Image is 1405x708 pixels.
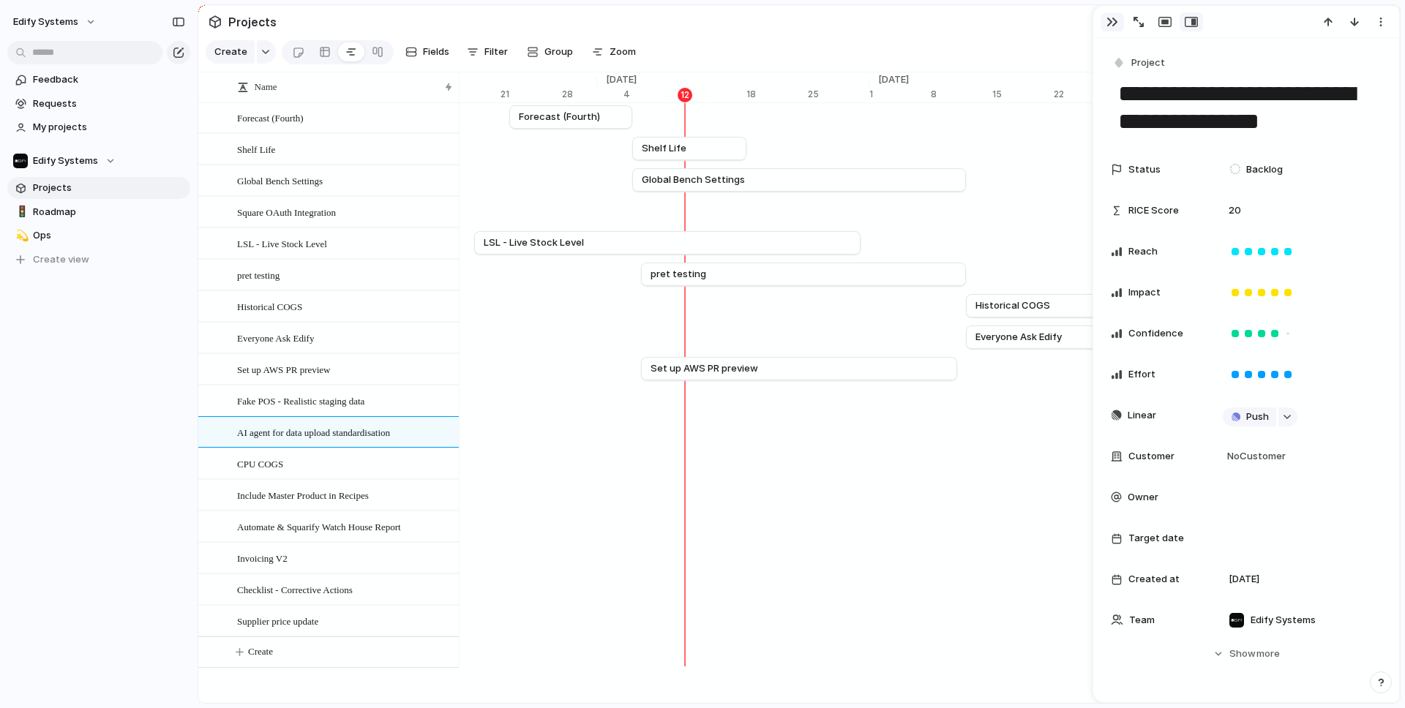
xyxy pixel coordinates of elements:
span: Show [1229,647,1256,661]
span: Square OAuth Integration [237,203,336,220]
span: Target date [1128,531,1184,546]
div: 21 [501,88,562,101]
button: Showmore [1111,641,1382,667]
span: Create [248,644,273,659]
button: 💫 [13,228,28,243]
button: 🚦 [13,205,28,219]
span: Shelf Life [237,140,275,157]
div: 18 [746,88,808,101]
div: 28 [562,88,597,101]
span: Feedback [33,72,185,87]
span: Everyone Ask Edify [237,329,314,346]
span: Group [544,45,573,59]
a: My projects [7,116,190,138]
span: Filter [484,45,508,59]
span: Everyone Ask Edify [975,330,1062,344]
span: No Customer [1223,449,1286,464]
span: RICE Score [1128,203,1179,218]
span: Projects [225,9,280,35]
span: Global Bench Settings [237,172,323,189]
span: Create view [33,252,89,267]
div: 14 [439,88,501,101]
span: LSL - Live Stock Level [237,235,327,252]
a: Projects [7,177,190,199]
span: Historical COGS [975,298,1050,313]
button: Create view [7,249,190,271]
span: [DATE] [597,72,645,87]
a: 💫Ops [7,225,190,246]
div: 8 [931,88,992,101]
span: [DATE] [1229,572,1259,587]
span: Supplier price update [237,612,318,629]
a: LSL - Live Stock Level [484,232,851,254]
span: pret testing [651,267,706,282]
div: 🚦 [15,203,26,220]
span: Status [1128,162,1161,177]
button: Create [206,40,255,64]
span: Edify Systems [33,154,98,168]
span: LSL - Live Stock Level [484,236,584,250]
span: Zoom [610,45,636,59]
a: Everyone Ask Edify [975,326,1202,348]
span: Fields [423,45,449,59]
button: Create [213,637,482,667]
span: Set up AWS PR preview [237,361,331,377]
span: pret testing [237,266,280,283]
div: 22 [1054,88,1115,101]
span: Ops [33,228,185,243]
span: Team [1129,613,1155,628]
span: Edify Systems [1251,613,1316,628]
span: AI agent for data upload standardisation [237,423,390,440]
button: Filter [461,40,514,64]
span: Impact [1128,285,1161,300]
span: Set up AWS PR preview [651,361,758,376]
span: Automate & Squarify Watch House Report [237,518,401,535]
span: Roadmap [33,205,185,219]
span: Fake POS - Realistic staging data [237,392,364,409]
button: Project [1109,53,1169,74]
span: Create [214,45,247,59]
span: Push [1246,410,1269,424]
span: Name [255,80,277,94]
button: Fields [400,40,455,64]
span: Include Master Product in Recipes [237,486,369,503]
span: Checklist - Corrective Actions [237,581,353,598]
div: 1 [869,88,931,101]
span: Forecast (Fourth) [519,110,600,124]
a: Shelf Life [642,138,737,159]
span: Global Bench Settings [642,173,745,187]
span: My projects [33,120,185,135]
button: Group [520,40,580,64]
span: Created at [1128,572,1180,587]
span: Edify Systems [13,15,78,29]
span: Invoicing V2 [237,549,288,566]
span: Backlog [1246,162,1283,177]
button: Edify Systems [7,10,104,34]
button: Edify Systems [7,150,190,172]
a: pret testing [651,263,956,285]
span: Customer [1128,449,1174,464]
span: [DATE] [869,72,918,87]
span: Confidence [1128,326,1183,341]
button: Push [1223,407,1276,426]
span: Shelf Life [642,141,686,156]
button: Zoom [586,40,642,64]
a: Historical COGS [975,295,1141,317]
span: Historical COGS [237,298,302,315]
span: Forecast (Fourth) [237,109,304,126]
span: Project [1131,56,1165,70]
span: Effort [1128,367,1155,382]
span: Owner [1128,490,1158,505]
span: Requests [33,97,185,111]
a: Global Bench Settings [642,169,956,191]
div: 🚦Roadmap [7,201,190,223]
a: Requests [7,93,190,115]
div: 4 [623,88,685,101]
span: CPU COGS [237,455,283,472]
a: Feedback [7,69,190,91]
span: Reach [1128,244,1158,259]
div: 💫 [15,227,26,244]
div: 25 [808,88,869,101]
div: 15 [992,88,1054,101]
